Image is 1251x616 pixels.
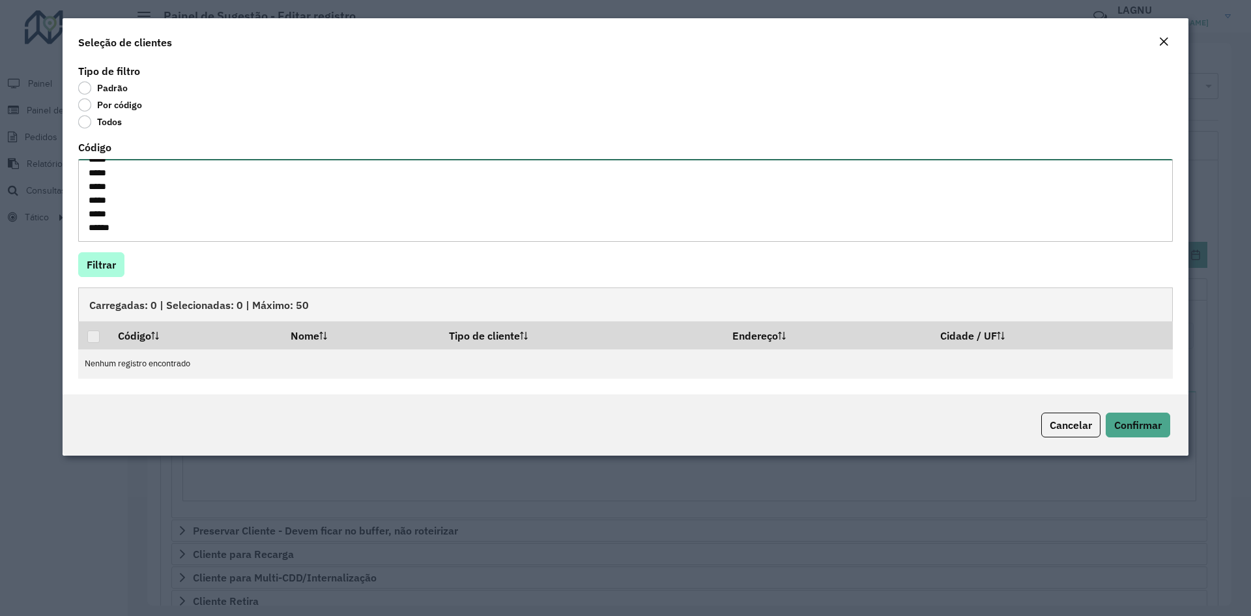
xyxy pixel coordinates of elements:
label: Por código [78,98,142,111]
label: Código [78,139,111,155]
button: Filtrar [78,252,124,277]
th: Nome [281,321,440,349]
div: Carregadas: 0 | Selecionadas: 0 | Máximo: 50 [78,287,1173,321]
button: Confirmar [1106,413,1170,437]
th: Cidade / UF [932,321,1173,349]
h4: Seleção de clientes [78,35,172,50]
th: Tipo de cliente [440,321,723,349]
label: Padrão [78,81,128,95]
label: Tipo de filtro [78,63,140,79]
em: Fechar [1158,37,1169,47]
th: Endereço [723,321,932,349]
label: Todos [78,115,122,128]
th: Código [109,321,281,349]
button: Close [1155,34,1173,51]
span: Confirmar [1114,418,1162,432]
button: Cancelar [1041,413,1100,437]
span: Cancelar [1050,418,1092,432]
td: Nenhum registro encontrado [78,349,1173,379]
